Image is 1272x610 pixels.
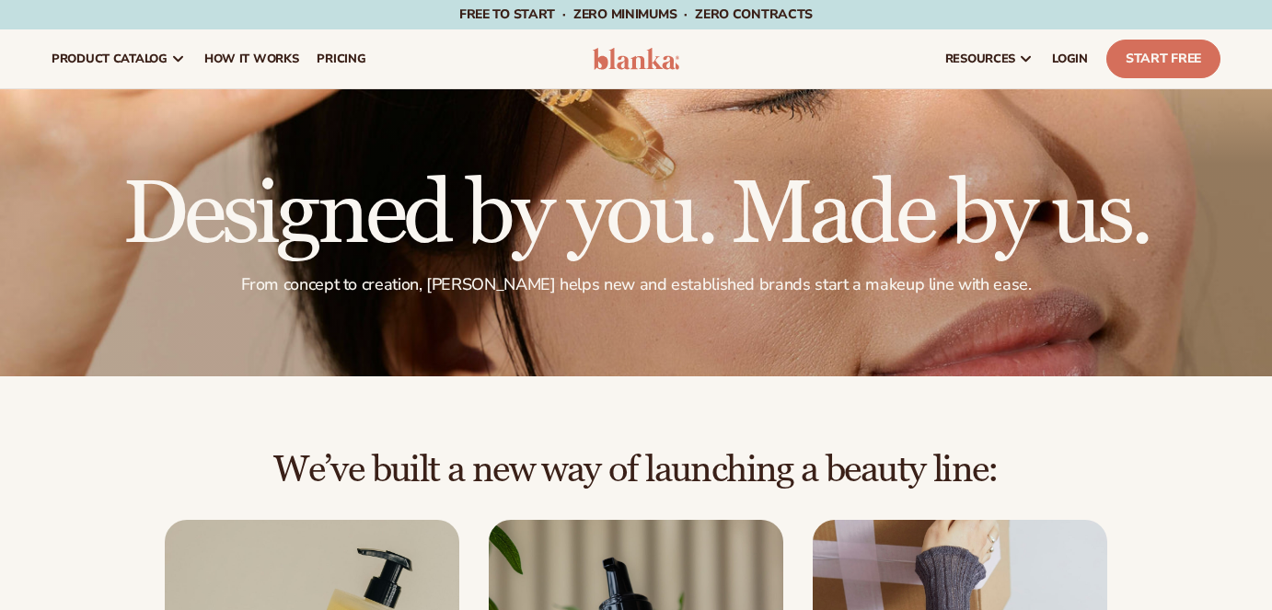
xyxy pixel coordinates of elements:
span: How It Works [204,52,299,66]
a: product catalog [42,29,195,88]
span: product catalog [52,52,168,66]
span: pricing [317,52,365,66]
a: pricing [307,29,375,88]
span: LOGIN [1052,52,1088,66]
h2: We’ve built a new way of launching a beauty line: [52,450,1220,490]
span: Free to start · ZERO minimums · ZERO contracts [459,6,813,23]
a: How It Works [195,29,308,88]
a: LOGIN [1043,29,1097,88]
p: From concept to creation, [PERSON_NAME] helps new and established brands start a makeup line with... [52,274,1220,295]
h1: Designed by you. Made by us. [52,171,1220,259]
a: resources [936,29,1043,88]
a: Start Free [1106,40,1220,78]
img: logo [593,48,679,70]
span: resources [945,52,1015,66]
